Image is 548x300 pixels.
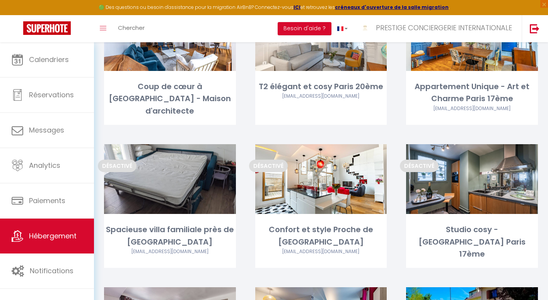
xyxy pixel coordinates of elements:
div: Spacieuse villa familiale près de [GEOGRAPHIC_DATA] [104,224,236,248]
span: Chercher [118,24,145,32]
div: Airbnb [255,93,387,100]
span: Notifications [30,266,73,276]
span: Paiements [29,196,65,205]
div: Confort et style Proche de [GEOGRAPHIC_DATA] [255,224,387,248]
span: Désactivé [249,160,288,172]
div: Airbnb [255,248,387,255]
a: créneaux d'ouverture de la salle migration [335,4,449,10]
span: PRESTIGE CONCIERGERIE INTERNATIONALE [376,23,512,33]
img: logout [530,24,539,33]
span: Réservations [29,90,74,100]
button: Ouvrir le widget de chat LiveChat [6,3,29,26]
span: Désactivé [400,160,439,172]
a: Chercher [112,15,150,42]
div: Appartement Unique - Art et Charme Paris 17ème [406,81,538,105]
span: Analytics [29,160,60,170]
img: Super Booking [23,21,71,35]
a: ICI [294,4,300,10]
img: ... [359,22,371,34]
a: ... PRESTIGE CONCIERGERIE INTERNATIONALE [353,15,522,42]
div: Coup de cœur à [GEOGRAPHIC_DATA] - Maison d'architecte [104,81,236,117]
div: Airbnb [406,105,538,112]
div: Airbnb [104,248,236,255]
span: Calendriers [29,55,69,64]
button: Besoin d'aide ? [278,22,331,35]
span: Hébergement [29,231,77,241]
span: Messages [29,125,64,135]
span: Désactivé [98,160,137,172]
div: Studio cosy - [GEOGRAPHIC_DATA] Paris 17ème [406,224,538,260]
div: T2 élégant et cosy Paris 20ème [255,81,387,93]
